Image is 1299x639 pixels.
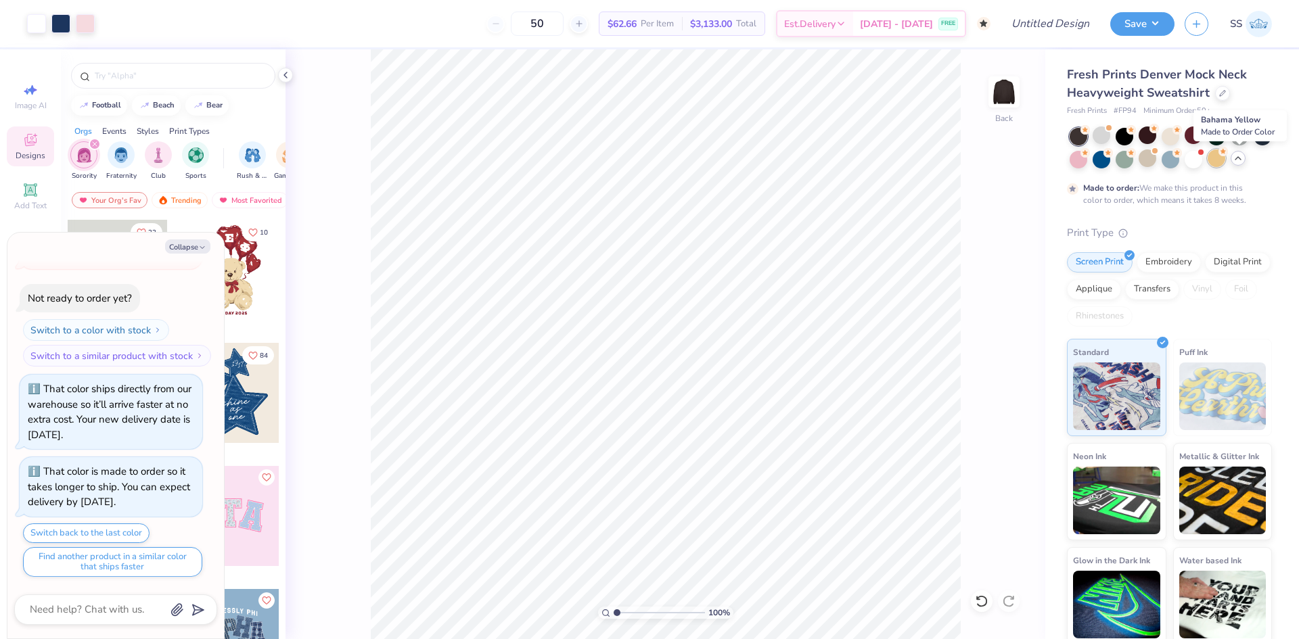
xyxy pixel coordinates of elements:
[860,17,933,31] span: [DATE] - [DATE]
[1125,279,1179,300] div: Transfers
[23,523,150,543] button: Switch back to the last color
[153,101,175,109] div: beach
[245,147,260,163] img: Rush & Bid Image
[114,147,129,163] img: Fraternity Image
[23,319,169,341] button: Switch to a color with stock
[152,192,208,208] div: Trending
[151,147,166,163] img: Club Image
[72,171,97,181] span: Sorority
[1073,467,1160,534] img: Neon Ink
[258,592,275,609] button: Like
[151,171,166,181] span: Club
[990,78,1018,105] img: Back
[158,195,168,205] img: trending.gif
[106,171,137,181] span: Fraternity
[154,326,162,334] img: Switch to a color with stock
[131,223,162,241] button: Like
[1067,252,1133,273] div: Screen Print
[70,141,97,181] button: filter button
[1067,225,1272,241] div: Print Type
[28,291,132,305] div: Not ready to order yet?
[1083,182,1250,206] div: We make this product in this color to order, which means it takes 8 weeks.
[92,101,121,109] div: football
[1110,12,1175,36] button: Save
[1073,362,1160,430] img: Standard
[1246,11,1272,37] img: Sam Snyder
[1083,183,1139,193] strong: Made to order:
[169,125,210,137] div: Print Types
[1067,306,1133,327] div: Rhinestones
[274,141,305,181] button: filter button
[145,141,172,181] div: filter for Club
[28,465,190,508] div: That color is made to order so it takes longer to ship. You can expect delivery by [DATE].
[185,171,206,181] span: Sports
[1183,279,1221,300] div: Vinyl
[106,141,137,181] div: filter for Fraternity
[93,69,267,82] input: Try "Alpha"
[71,95,127,116] button: football
[995,112,1013,124] div: Back
[1067,279,1121,300] div: Applique
[282,147,298,163] img: Game Day Image
[1073,449,1106,463] span: Neon Ink
[188,147,204,163] img: Sports Image
[132,95,181,116] button: beach
[165,239,210,254] button: Collapse
[182,141,209,181] div: filter for Sports
[260,352,268,359] span: 84
[1179,362,1267,430] img: Puff Ink
[182,141,209,181] button: filter button
[260,229,268,236] span: 10
[145,141,172,181] button: filter button
[212,192,288,208] div: Most Favorited
[72,192,147,208] div: Your Org's Fav
[137,125,159,137] div: Styles
[70,141,97,181] div: filter for Sorority
[274,141,305,181] div: filter for Game Day
[218,195,229,205] img: most_fav.gif
[1143,105,1211,117] span: Minimum Order: 50 +
[511,11,564,36] input: – –
[74,125,92,137] div: Orgs
[1201,126,1275,137] span: Made to Order Color
[102,125,127,137] div: Events
[23,345,211,366] button: Switch to a similar product with stock
[1073,571,1160,638] img: Glow in the Dark Ink
[274,171,305,181] span: Game Day
[784,17,836,31] span: Est. Delivery
[106,141,137,181] button: filter button
[76,147,92,163] img: Sorority Image
[736,17,756,31] span: Total
[15,100,47,111] span: Image AI
[28,382,191,442] div: That color ships directly from our warehouse so it’ll arrive faster at no extra cost. Your new de...
[1073,345,1109,359] span: Standard
[1230,11,1272,37] a: SS
[1179,449,1259,463] span: Metallic & Glitter Ink
[941,19,955,28] span: FREE
[1114,105,1137,117] span: # FP94
[237,141,268,181] button: filter button
[708,607,730,619] span: 100 %
[139,101,150,110] img: trend_line.gif
[1179,571,1267,638] img: Water based Ink
[1205,252,1271,273] div: Digital Print
[196,352,204,360] img: Switch to a similar product with stock
[242,346,274,364] button: Like
[16,150,45,161] span: Designs
[148,229,156,236] span: 33
[237,171,268,181] span: Rush & Bid
[1179,345,1208,359] span: Puff Ink
[185,95,229,116] button: bear
[206,101,223,109] div: bear
[641,17,674,31] span: Per Item
[1193,110,1287,141] div: Bahama Yellow
[1230,16,1242,32] span: SS
[1067,105,1107,117] span: Fresh Prints
[193,101,204,110] img: trend_line.gif
[608,17,637,31] span: $62.66
[14,200,47,211] span: Add Text
[258,469,275,486] button: Like
[690,17,732,31] span: $3,133.00
[242,223,274,241] button: Like
[1225,279,1257,300] div: Foil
